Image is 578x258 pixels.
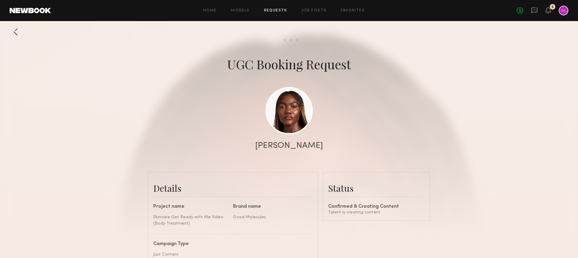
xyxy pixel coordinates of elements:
div: Good Molecules [233,214,308,220]
div: Talent is creating content. [328,209,425,216]
div: UGC Booking Request [227,56,351,73]
a: Models [231,9,249,13]
a: Job Posts [302,9,327,13]
div: Status [328,182,425,194]
div: Details [153,182,313,194]
div: Just Content [153,251,308,258]
div: [PERSON_NAME] [255,141,323,150]
div: Brand name [233,204,308,209]
a: Favorites [341,9,365,13]
div: Project name [153,204,228,209]
div: 2 [552,5,554,9]
div: Campaign Type [153,242,308,247]
a: Requests [264,9,287,13]
div: Skincare Get Ready with Me Video (Body Treatment) [153,214,228,227]
a: Home [203,9,217,13]
div: Confirmed & Creating Content [328,204,425,209]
